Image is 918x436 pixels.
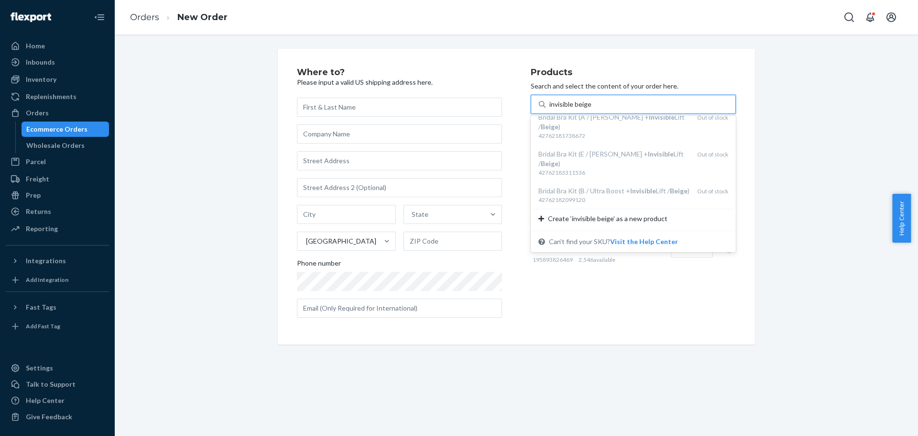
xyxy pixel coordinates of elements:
a: Talk to Support [6,377,109,392]
a: Orders [130,12,159,22]
div: Fast Tags [26,302,56,312]
a: Inventory [6,72,109,87]
div: Orders [26,108,49,118]
div: 42762183311536 [538,168,689,177]
span: Out of stock [697,188,728,195]
a: Prep [6,188,109,203]
a: New Order [177,12,228,22]
div: State [412,210,428,219]
input: City [297,205,396,224]
em: Invisible [648,150,674,158]
input: Email (Only Required for International) [297,299,502,318]
div: Bridal Bra Kit (A / [PERSON_NAME] + Lift / ) [538,112,689,132]
div: Add Integration [26,276,68,284]
a: Returns [6,204,109,219]
button: Fast Tags [6,300,109,315]
a: Wholesale Orders [22,138,109,153]
ol: breadcrumbs [122,3,235,32]
div: Prep [26,190,41,200]
h2: Products [531,68,736,78]
em: Beige [670,187,688,195]
button: 43999981928624Bra-tastic Trio Bundle (B /InvisibleLift /Beige)43999982715056Out of stockBridal Br... [610,237,678,246]
div: Integrations [26,256,66,266]
em: Invisible [630,187,656,195]
input: First & Last Name [297,98,502,117]
button: Open notifications [861,8,880,27]
span: Out of stock [697,114,728,121]
button: Open Search Box [840,8,859,27]
a: Add Fast Tag [6,319,109,334]
div: Bridal Bra Kit (B / Ultra Boost + Lift / ) [538,186,689,196]
input: Company Name [297,124,502,144]
input: [GEOGRAPHIC_DATA] [305,236,306,246]
div: Inventory [26,75,56,84]
div: 42762181738672 [538,132,689,140]
a: Help Center [6,393,109,408]
em: Beige [541,159,558,168]
p: Please input a valid US shipping address here. [297,78,502,87]
div: Help Center [26,396,65,405]
span: 2,546 available [579,256,615,263]
a: Parcel [6,154,109,169]
div: Settings [26,363,53,373]
div: Add Fast Tag [26,322,60,330]
div: Inbounds [26,57,55,67]
a: Add Integration [6,272,109,288]
div: Give Feedback [26,412,72,422]
div: Bridal Bra Kit (E / [PERSON_NAME] + Lift / ) [538,149,689,168]
div: 42762182099120 [538,196,689,204]
input: ZIP Code [404,232,503,251]
button: Open account menu [882,8,901,27]
div: Parcel [26,157,46,167]
div: Replenishments [26,92,76,101]
p: Search and select the content of your order here. [531,81,736,91]
div: Talk to Support [26,380,76,389]
div: Wholesale Orders [26,141,85,150]
a: Replenishments [6,89,109,104]
em: Invisible [649,113,675,121]
button: Give Feedback [6,409,109,425]
div: Home [26,41,45,51]
div: Freight [26,174,49,184]
img: Flexport logo [11,12,51,22]
em: Beige [541,123,558,131]
div: [GEOGRAPHIC_DATA] [306,236,376,246]
a: Reporting [6,221,109,236]
a: Freight [6,171,109,187]
a: Ecommerce Orders [22,122,109,137]
a: Inbounds [6,55,109,70]
h2: Where to? [297,68,502,78]
div: Ecommerce Orders [26,124,87,134]
a: Home [6,38,109,54]
span: Out of stock [697,151,728,158]
input: Street Address [297,151,502,170]
div: Reporting [26,224,58,234]
span: Phone number [297,258,341,272]
span: Create ‘invisible beige’ as a new product [548,214,667,224]
button: Help Center [892,194,911,243]
div: Returns [26,207,51,216]
button: Close Navigation [90,8,109,27]
input: 43999981928624Bra-tastic Trio Bundle (B /InvisibleLift /Beige)43999982715056Out of stockBridal Br... [549,100,591,109]
a: Settings [6,360,109,376]
span: Can't find your SKU? [549,237,678,246]
a: Orders [6,105,109,121]
span: 195893826469 [533,256,573,263]
button: Integrations [6,253,109,268]
input: Street Address 2 (Optional) [297,178,502,197]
